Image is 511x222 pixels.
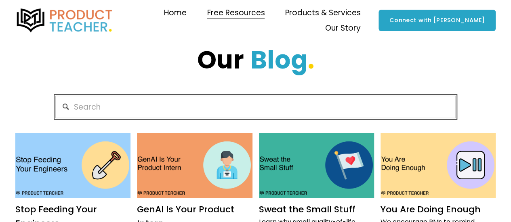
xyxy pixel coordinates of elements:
[15,133,131,199] img: Stop Feeding Your Engineers
[285,6,361,20] span: Products & Services
[259,203,355,216] a: Sweat the Small Stuff
[325,21,361,35] span: Our Story
[15,8,114,33] img: Product Teacher
[207,6,265,20] span: Free Resources
[55,96,456,118] input: Search
[164,5,187,21] a: Home
[207,5,265,21] a: folder dropdown
[325,21,361,36] a: folder dropdown
[381,203,481,216] a: You Are Doing Enough
[380,133,496,199] img: You Are Doing Enough
[137,133,253,199] img: GenAI Is Your Product Intern
[308,42,314,77] strong: .
[379,10,496,31] a: Connect with [PERSON_NAME]
[285,5,361,21] a: folder dropdown
[250,42,308,77] strong: Blog
[197,42,244,77] strong: Our
[258,133,374,199] img: Sweat the Small Stuff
